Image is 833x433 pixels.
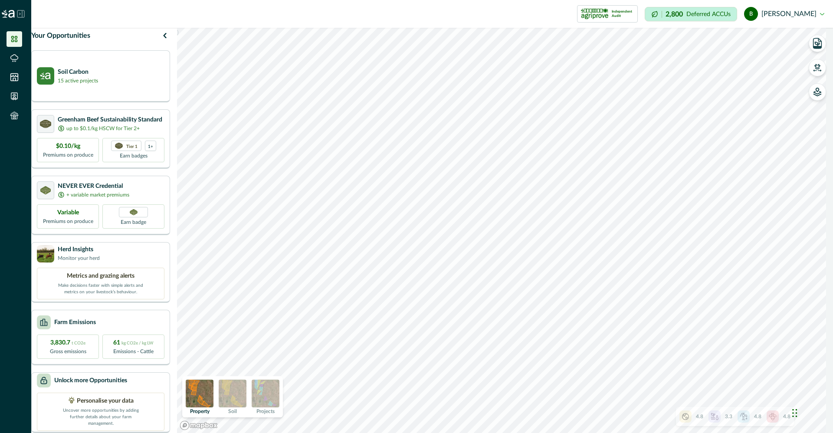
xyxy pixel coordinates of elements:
p: Unlock more Opportunities [54,376,127,385]
div: Drag [792,400,797,426]
button: bob marcus [PERSON_NAME] [744,3,824,24]
p: Greenham Beef Sustainability Standard [58,115,162,125]
img: certification logo [581,7,608,21]
a: Mapbox logo [180,420,218,430]
p: 61 [113,338,154,348]
canvas: Map [177,28,826,433]
img: projects preview [252,380,279,407]
p: Uncover more opportunities by adding further details about your farm management. [57,406,144,427]
p: Earn badges [120,151,148,160]
span: t CO2e [72,341,85,345]
p: Your Opportunities [31,30,90,41]
button: certification logoIndependent Audit [577,5,638,23]
p: Earn badge [121,217,146,226]
p: Property [190,409,210,414]
p: Soil [228,409,237,414]
img: certification logo [115,143,123,149]
span: kg CO2e / kg LW [121,341,154,345]
p: 3.3 [725,413,732,420]
p: Metrics and grazing alerts [67,272,134,281]
p: + variable market premiums [66,191,129,199]
img: soil preview [219,380,246,407]
p: 3,830.7 [50,338,85,348]
iframe: Chat Widget [790,391,833,433]
img: property preview [186,380,213,407]
p: Soil Carbon [58,68,98,77]
p: up to $0.1/kg HSCW for Tier 2+ [66,125,140,132]
p: 1+ [148,143,153,149]
p: Premiums on produce [43,151,93,159]
p: 2,800 [666,11,683,18]
p: Emissions - Cattle [113,348,154,355]
p: Independent Audit [612,10,634,18]
div: more credentials avaialble [145,141,156,151]
p: Premiums on produce [43,217,93,225]
p: Projects [256,409,275,414]
p: Tier 1 [126,143,138,149]
p: 4.8 [696,413,703,420]
img: Greenham NEVER EVER certification badge [130,209,138,216]
p: Farm Emissions [54,318,96,327]
p: NEVER EVER Credential [58,182,129,191]
p: $0.10/kg [56,142,80,151]
p: Herd Insights [58,245,100,254]
p: 4.8 [754,413,761,420]
p: 15 active projects [58,77,98,85]
p: Deferred ACCUs [686,11,731,17]
img: Logo [2,10,15,18]
img: certification logo [40,120,51,128]
p: 4.8 [783,413,790,420]
img: certification logo [40,186,51,195]
p: Make decisions faster with simple alerts and metrics on your livestock’s behaviour. [57,281,144,295]
p: Personalise your data [77,397,134,406]
p: Monitor your herd [58,254,100,262]
p: Gross emissions [50,348,86,355]
p: Variable [57,208,79,217]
